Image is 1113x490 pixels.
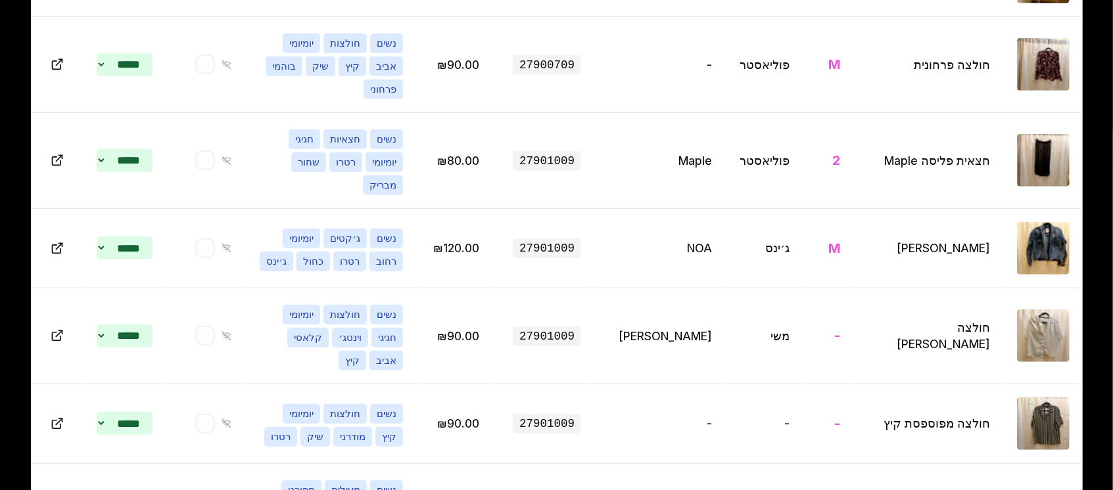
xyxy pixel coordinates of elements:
[725,112,803,208] td: פוליאסטר
[339,351,366,370] span: קיץ
[594,208,725,288] td: NOA
[594,384,725,463] td: -
[371,328,403,347] span: חגיגי
[44,51,70,78] button: Open in new tab
[438,329,480,343] span: ערוך מחיר
[44,235,70,261] button: Open in new tab
[803,384,853,463] td: -
[513,414,581,434] span: 27901009
[370,404,403,424] span: נשים
[291,152,326,172] span: שחור
[296,252,330,271] span: כחול
[287,328,329,347] span: קלאסי
[333,252,366,271] span: רטרו
[44,323,70,349] button: Open in new tab
[289,129,320,149] span: חגיגי
[1017,38,1070,91] img: חולצה פרחונית
[369,351,403,370] span: אביב
[323,229,367,248] span: ג׳קטים
[323,404,367,424] span: חולצות
[803,208,853,288] td: M
[283,33,320,53] span: יומיומי
[853,112,1004,208] td: חצאית פליסה Maple
[375,427,403,447] span: קיץ
[333,427,372,447] span: מודרני
[438,58,480,72] span: ערוך מחיר
[853,288,1004,384] td: חולצה [PERSON_NAME]
[853,208,1004,288] td: [PERSON_NAME]
[44,411,70,437] button: Open in new tab
[434,241,480,255] span: ערוך מחיר
[370,305,403,324] span: נשים
[369,252,403,271] span: רחוב
[853,384,1004,463] td: חולצה מפוספסת קיץ
[513,326,581,346] span: 27901009
[283,229,320,248] span: יומיומי
[594,112,725,208] td: Maple
[803,16,853,112] td: M
[283,404,320,424] span: יומיומי
[300,427,330,447] span: שיק
[1017,134,1070,187] img: חצאית פליסה Maple
[283,305,320,324] span: יומיומי
[44,147,70,173] button: Open in new tab
[853,16,1004,112] td: חולצה פרחונית
[1017,222,1070,275] img: ג׳קט ג׳ינס NOA
[323,305,367,324] span: חולצות
[339,56,366,76] span: קיץ
[513,238,581,258] span: 27901009
[370,33,403,53] span: נשים
[803,288,853,384] td: -
[438,416,480,430] span: ערוך מחיר
[725,16,803,112] td: פוליאסטר
[370,229,403,248] span: נשים
[438,154,480,167] span: ערוך מחיר
[323,129,367,149] span: חצאיות
[1017,309,1070,362] img: חולצה Yves de Valère
[725,208,803,288] td: ג׳ינס
[323,33,367,53] span: חולצות
[803,112,853,208] td: 2
[1017,397,1070,450] img: חולצה מפוספסת קיץ
[366,152,403,172] span: יומיומי
[364,79,403,99] span: פרחוני
[266,56,302,76] span: בוהמי
[264,427,297,447] span: רטרו
[513,55,581,75] span: 27900709
[725,288,803,384] td: משי
[594,288,725,384] td: [PERSON_NAME]
[513,151,581,171] span: 27901009
[369,56,403,76] span: אביב
[594,16,725,112] td: -
[306,56,335,76] span: שיק
[363,175,403,195] span: מבריק
[332,328,368,347] span: וינטג׳
[725,384,803,463] td: -
[329,152,362,172] span: רטרו
[370,129,403,149] span: נשים
[260,252,293,271] span: ג׳ינס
